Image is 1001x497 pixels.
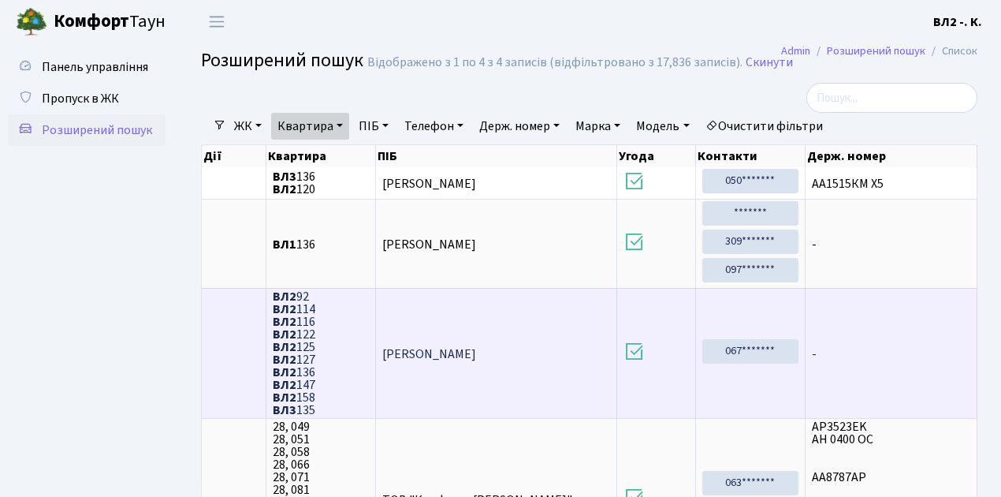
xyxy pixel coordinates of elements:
span: Розширений пошук [42,121,152,139]
b: ВЛ1 [273,236,296,253]
b: ВЛ3 [273,402,296,419]
span: Таун [54,9,166,35]
span: Панель управління [42,58,148,76]
span: 136 [273,238,369,251]
a: Очистити фільтри [699,113,829,140]
li: Список [925,43,977,60]
a: Квартира [271,113,349,140]
a: ПІБ [352,113,395,140]
a: ЖК [228,113,268,140]
th: Держ. номер [806,145,977,167]
span: [PERSON_NAME] [382,346,476,363]
div: Відображено з 1 по 4 з 4 записів (відфільтровано з 17,836 записів). [367,55,742,70]
a: Скинути [746,55,793,70]
b: Комфорт [54,9,129,34]
a: Розширений пошук [8,114,166,146]
a: Пропуск в ЖК [8,83,166,114]
b: ВЛ2 [273,389,296,406]
b: ВЛ2 [273,326,296,343]
b: ВЛ2 [273,301,296,318]
a: Держ. номер [473,113,566,140]
span: - [812,348,970,361]
b: ВЛ2 [273,364,296,381]
th: Дії [202,145,266,167]
b: ВЛ2 [273,313,296,331]
span: АА1515КМ X5 [812,177,970,190]
a: Розширений пошук [827,43,925,59]
input: Пошук... [806,83,977,113]
th: ПІБ [376,145,616,167]
span: - [812,238,970,251]
b: ВЛ2 [273,181,296,198]
b: ВЛ2 [273,376,296,394]
span: [PERSON_NAME] [382,236,476,253]
th: Контакти [696,145,805,167]
th: Квартира [266,145,376,167]
button: Переключити навігацію [197,9,236,35]
span: Розширений пошук [201,47,363,74]
b: ВЛ3 [273,168,296,185]
b: ВЛ2 [273,338,296,356]
b: ВЛ2 -. К. [933,13,982,31]
b: ВЛ2 [273,351,296,368]
img: logo.png [16,6,47,38]
b: ВЛ2 [273,288,296,305]
span: [PERSON_NAME] [382,175,476,192]
nav: breadcrumb [757,35,1001,68]
span: 136 120 [273,170,369,196]
a: Панель управління [8,51,166,83]
span: Пропуск в ЖК [42,90,119,107]
a: Марка [569,113,627,140]
span: 92 114 116 122 125 127 136 147 158 135 [273,290,369,417]
a: Admin [781,43,810,59]
th: Угода [617,145,697,167]
a: Модель [630,113,695,140]
a: ВЛ2 -. К. [933,13,982,32]
a: Телефон [398,113,470,140]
